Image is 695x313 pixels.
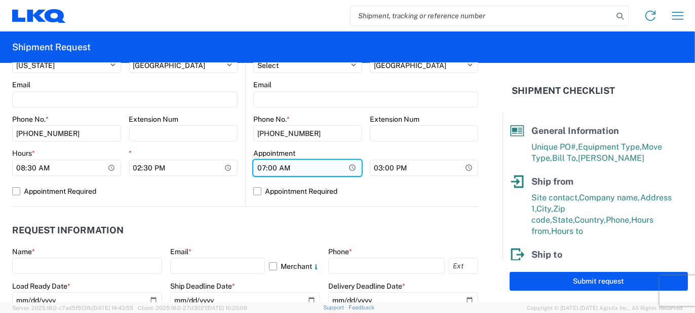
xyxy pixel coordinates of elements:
[531,125,619,136] span: General Information
[531,176,573,187] span: Ship from
[510,272,688,291] button: Submit request
[552,215,574,225] span: State,
[512,85,615,97] h2: Shipment Checklist
[92,305,133,311] span: [DATE] 14:43:55
[370,115,419,124] label: Extension Num
[138,305,247,311] span: Client: 2025.18.0-27d3021
[253,115,290,124] label: Phone No.
[536,204,553,214] span: City,
[269,258,320,274] label: Merchant
[328,282,405,291] label: Delivery Deadline Date
[12,305,133,311] span: Server: 2025.18.0-c7ad5f513fb
[12,80,30,89] label: Email
[12,225,124,235] h2: Request Information
[12,183,238,199] label: Appointment Required
[531,142,578,152] span: Unique PO#,
[12,282,70,291] label: Load Ready Date
[574,215,606,225] span: Country,
[253,183,478,199] label: Appointment Required
[170,247,191,256] label: Email
[551,226,583,236] span: Hours to
[578,153,644,163] span: [PERSON_NAME]
[578,142,642,152] span: Equipment Type,
[552,153,578,163] span: Bill To,
[349,304,374,310] a: Feedback
[323,304,349,310] a: Support
[12,115,49,124] label: Phone No.
[449,258,478,274] input: Ext
[606,215,631,225] span: Phone,
[12,149,35,158] label: Hours
[253,149,295,158] label: Appointment
[531,249,562,260] span: Ship to
[129,115,179,124] label: Extension Num
[253,80,272,89] label: Email
[351,6,613,25] input: Shipment, tracking or reference number
[12,247,35,256] label: Name
[527,303,683,312] span: Copyright © [DATE]-[DATE] Agistix Inc., All Rights Reserved
[531,193,579,202] span: Site contact,
[206,305,247,311] span: [DATE] 10:20:09
[170,282,235,291] label: Ship Deadline Date
[328,247,352,256] label: Phone
[579,193,640,202] span: Company name,
[12,41,91,53] h2: Shipment Request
